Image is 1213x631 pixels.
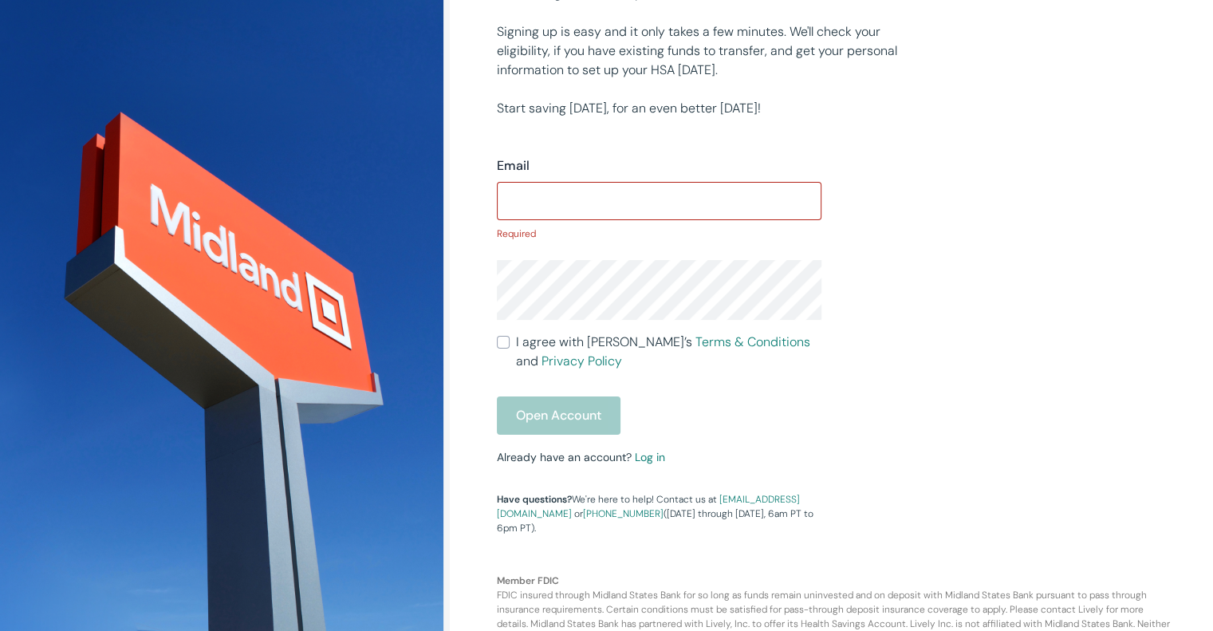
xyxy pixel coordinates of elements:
[497,493,572,506] strong: Have questions?
[635,450,665,464] a: Log in
[497,492,821,535] p: We're here to help! Contact us at or ([DATE] through [DATE], 6am PT to 6pm PT).
[497,227,821,241] p: Required
[516,333,821,371] span: I agree with [PERSON_NAME]’s and
[497,450,665,464] small: Already have an account?
[583,507,664,520] a: [PHONE_NUMBER]
[542,353,622,369] a: Privacy Policy
[497,156,530,175] label: Email
[497,22,936,80] p: Signing up is easy and it only takes a few minutes. We'll check your eligibility, if you have exi...
[497,574,559,587] b: Member FDIC
[695,333,810,350] a: Terms & Conditions
[497,99,936,118] p: Start saving [DATE], for an even better [DATE]!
